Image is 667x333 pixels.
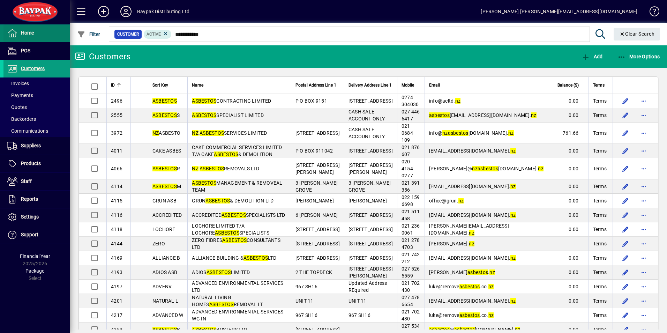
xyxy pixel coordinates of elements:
[192,166,198,171] em: NZ
[349,298,367,304] span: UNIT 11
[638,181,649,192] button: More options
[402,180,420,193] span: 021 391 356
[582,54,602,59] span: Add
[111,327,122,332] span: 4253
[192,130,198,136] em: NZ
[3,89,70,101] a: Payments
[429,269,495,275] span: [PERSON_NAME] .
[21,196,38,202] span: Reports
[192,280,283,293] span: ADVANCED ENVIRONMENTAL SERVICES LTD
[111,81,126,89] div: ID
[638,295,649,306] button: More options
[192,112,216,118] em: ASBESTOS
[548,108,589,123] td: 0.00
[429,112,450,118] em: asbestos
[295,98,327,104] span: P O BOX 9151
[455,98,461,104] em: nz
[295,312,317,318] span: 967 SH16
[152,148,181,154] span: CAKE ASBES
[548,144,589,158] td: 0.00
[111,112,122,118] span: 2555
[402,295,420,307] span: 027 478 6654
[192,223,269,236] span: LOCHORE LIMITED T/A LOCHORE SPECIALISTS
[429,327,450,332] em: asbestos
[349,180,391,193] span: 3 [PERSON_NAME] GROVE
[349,312,370,318] span: 967 SH16
[349,81,392,89] span: Delivery Address Line 1
[349,280,387,293] span: Updated Address REquired
[548,265,589,280] td: 0.00
[3,155,70,172] a: Products
[638,95,649,106] button: More options
[152,327,177,332] em: ASBESTOS
[192,145,282,157] span: CAKE COMMERCIAL SERVICES LIMITED T/A CAKE & DEMOLITION
[429,241,474,246] span: [PERSON_NAME].
[75,28,102,40] button: Filter
[402,209,420,221] span: 021 511 458
[111,227,122,232] span: 4118
[402,95,419,107] span: 0274 304030
[295,212,338,218] span: 6 [PERSON_NAME]
[243,255,268,261] em: ASBESTOS
[638,110,649,121] button: More options
[429,81,440,89] span: Email
[510,212,516,218] em: nz
[152,166,177,171] em: ASBESTOS
[429,298,516,304] span: [EMAIL_ADDRESS][DOMAIN_NAME].
[295,162,340,175] span: [STREET_ADDRESS][PERSON_NAME]
[349,241,393,246] span: [STREET_ADDRESS]
[295,198,334,203] span: [PERSON_NAME]
[295,180,338,193] span: 3 [PERSON_NAME] GROVE
[21,30,34,36] span: Home
[593,97,607,104] span: Terms
[593,283,607,290] span: Terms
[295,269,332,275] span: 2 THE TOPDECK
[192,255,276,261] span: ALLIANCE BUILDING & LTD
[557,81,579,89] span: Balance ($)
[620,209,631,221] button: Edit
[442,130,448,136] em: nz
[552,81,585,89] div: Balance ($)
[111,284,122,289] span: 4197
[469,230,474,236] em: nz
[7,104,27,110] span: Quotes
[222,237,247,243] em: ASBESTOS
[7,128,48,134] span: Communications
[402,81,414,89] span: Mobile
[429,166,544,171] span: [PERSON_NAME]@ [DOMAIN_NAME].
[620,163,631,174] button: Edit
[488,312,494,318] em: nz
[538,166,544,171] em: nz
[620,295,631,306] button: Edit
[467,269,488,275] em: asbestos
[3,113,70,125] a: Backorders
[620,195,631,206] button: Edit
[402,159,413,178] span: 020 4154 0277
[593,226,607,233] span: Terms
[619,31,655,37] span: Clear Search
[200,130,224,136] em: ASBESTOS
[152,227,175,232] span: LOCHORE
[469,241,474,246] em: nz
[402,145,420,157] span: 021 876 607
[192,180,216,186] em: ASBESTOS
[429,98,460,104] span: info@acltd.
[593,112,607,119] span: Terms
[295,284,317,289] span: 967 SH16
[7,116,36,122] span: Backorders
[510,184,516,189] em: nz
[488,284,494,289] em: nz
[111,312,122,318] span: 4217
[152,327,180,332] span: B
[192,166,259,171] span: REMOVALS LTD
[21,48,30,53] span: POS
[295,298,314,304] span: UNIT 11
[593,312,607,319] span: Terms
[620,267,631,278] button: Edit
[152,241,165,246] span: ZERO
[472,166,478,171] em: nz
[620,252,631,264] button: Edit
[429,198,464,203] span: office@grun.
[77,31,100,37] span: Filter
[510,148,516,154] em: nz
